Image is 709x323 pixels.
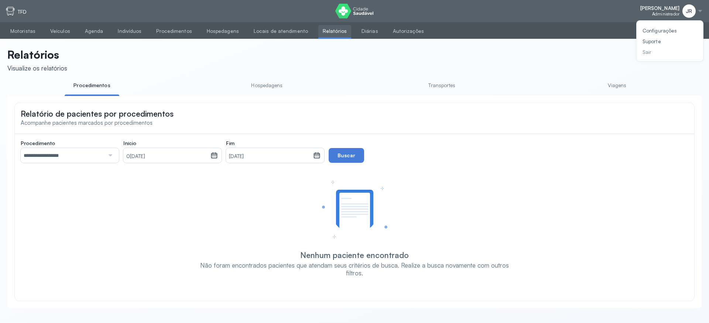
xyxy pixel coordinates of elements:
div: Sair [643,49,677,55]
img: logo do Cidade Saudável [335,4,373,18]
small: [DATE] [229,153,310,160]
a: Relatórios [318,25,351,37]
div: Configurações [643,28,677,34]
a: Procedimentos [152,25,196,37]
span: Início [123,140,136,147]
div: Visualize os relatórios [7,64,67,72]
a: Viagens [590,79,644,92]
p: TFD [18,9,27,15]
span: Fim [226,140,234,147]
a: Diárias [357,25,383,37]
img: tfd.svg [6,7,15,16]
a: Autorizações [388,25,428,37]
a: Motoristas [6,25,40,37]
span: Acompanhe pacientes marcados por procedimentos [21,119,153,126]
div: Nenhum paciente encontrado [300,250,409,260]
div: Suporte [643,38,677,45]
a: Veículos [46,25,75,37]
span: Administrador [652,11,679,17]
a: Hospedagens [240,79,294,92]
a: Transportes [415,79,469,92]
div: Não foram encontrados pacientes que atendam seus critérios de busca. Realize a busca novamente co... [191,261,518,277]
a: Locais de atendimento [249,25,312,37]
button: Buscar [329,148,364,163]
span: Procedimento [21,140,55,147]
a: Procedimentos [65,79,119,92]
a: Agenda [81,25,108,37]
p: Relatórios [7,48,67,61]
a: Hospedagens [202,25,243,37]
span: [PERSON_NAME] [640,5,679,11]
span: JR [686,8,692,14]
img: Ilustração de uma lista vazia indicando que não foram encontrados pacientes. [322,181,387,238]
span: Relatório de pacientes por procedimentos [21,109,174,118]
small: 0[DATE] [126,153,208,160]
a: Indivíduos [113,25,146,37]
